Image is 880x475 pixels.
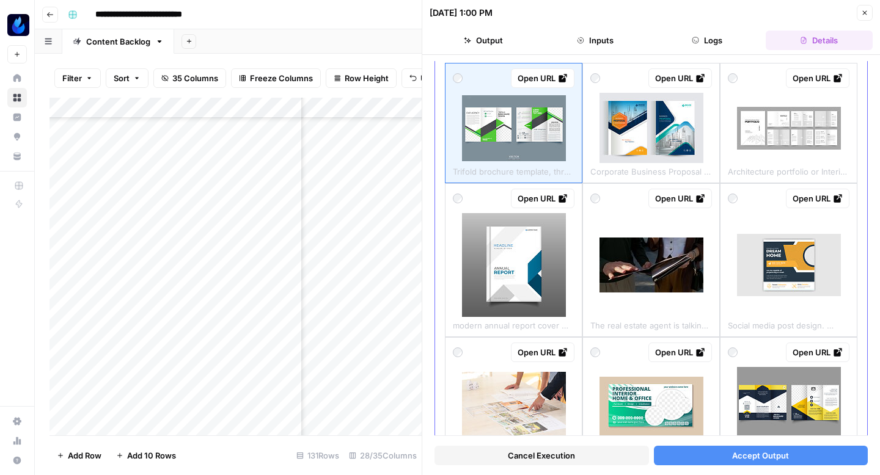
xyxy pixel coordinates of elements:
div: Content Backlog [86,35,150,48]
img: social-media-post-design-marketing-real-estate-banner-design-home-sale-banner-template.jpg [737,234,841,296]
span: Corporate Business Proposal cover design Template [590,163,712,178]
div: Open URL [793,192,843,205]
button: Cancel Execution [435,446,649,465]
a: Usage [7,431,27,451]
button: Accept Output [654,446,868,465]
div: Open URL [793,72,843,84]
img: architecture-portfolio-or-interior-portfolio-or-real-estate-portfolio-template-brochure.jpg [737,107,841,150]
button: 35 Columns [153,68,226,88]
span: Architecture portfolio or Interior portfolio or Real estate portfolio template, Brochure design, ... [728,163,849,178]
span: Sort [114,72,130,84]
span: Row Height [345,72,389,84]
div: Open URL [655,192,705,205]
button: Inputs [541,31,648,50]
a: Open URL [511,343,574,362]
a: Open URL [648,68,712,88]
a: Open URL [786,189,849,208]
a: Settings [7,412,27,431]
span: The real estate agent is talking to the buyers [590,317,712,332]
span: Add 10 Rows [127,449,176,462]
button: Sort [106,68,148,88]
div: Open URL [518,346,568,358]
button: Details [766,31,873,50]
a: Your Data [7,147,27,166]
a: Open URL [648,189,712,208]
button: Add Row [50,446,109,465]
button: Add 10 Rows [109,446,183,465]
button: Logs [654,31,761,50]
div: 131 Rows [291,446,344,465]
a: Browse [7,88,27,107]
img: home-seller-presenting-property-advantages.jpg [462,372,566,441]
img: AgentFire Content Logo [7,14,29,36]
img: the-real-estate-agent-is-talking-to-the-buyers.jpg [599,237,703,292]
a: Content Backlog [62,29,174,54]
a: Opportunities [7,127,27,147]
a: Open URL [786,343,849,362]
a: Open URL [511,68,574,88]
img: real-estate-trifold-brochure-template-design-construction-trifold-brochure-template-or.jpg [737,367,841,446]
img: modern-annual-report-cover-book-business-template-design-collection.jpg [462,213,566,317]
div: Open URL [518,192,568,205]
div: 28/35 Columns [344,446,422,465]
img: corporate-business-proposal-cover-design-template.jpg [599,93,703,163]
span: modern annual report cover book business template design collection [453,317,574,332]
a: Open URL [648,343,712,362]
div: [DATE] 1:00 PM [430,7,493,19]
button: Filter [54,68,101,88]
span: Accept Output [732,449,789,462]
button: Help + Support [7,451,27,470]
a: Insights [7,107,27,127]
button: Undo [402,68,449,88]
div: Open URL [793,346,843,358]
button: Output [430,31,537,50]
button: Workspace: AgentFire Content [7,10,27,40]
div: Open URL [655,346,705,358]
span: Social media post design. Marketing real estate banner design. Home sale banner template. [728,317,849,332]
button: Freeze Columns [231,68,321,88]
span: Add Row [68,449,101,462]
div: Open URL [518,72,568,84]
a: Home [7,68,27,88]
span: Cancel Execution [508,449,575,462]
span: Trifold brochure template, three fold cover page, three fold brochure background layout design wi... [453,163,574,178]
img: trifold-brochure-template-three-fold-cover-page-three-fold-brochure-background-layout-design.jpg [462,95,566,161]
a: Open URL [786,68,849,88]
span: Freeze Columns [250,72,313,84]
span: Filter [62,72,82,84]
div: Open URL [655,72,705,84]
button: Row Height [326,68,397,88]
a: Open URL [511,189,574,208]
span: 35 Columns [172,72,218,84]
img: collection-of-horizontal-layout-of-abstract-poster-banner-design-template-with-headline-is.jpg [599,377,703,436]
